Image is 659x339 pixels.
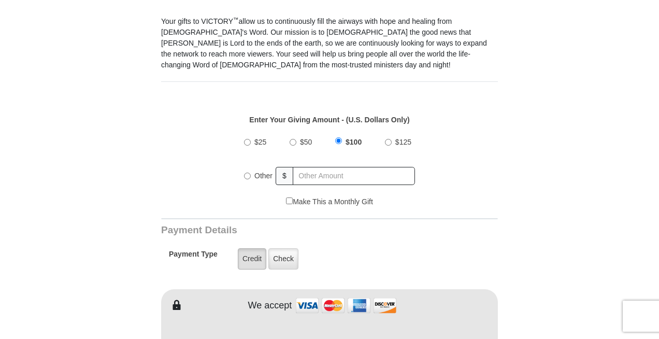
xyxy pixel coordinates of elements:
h3: Payment Details [161,224,425,236]
label: Check [268,248,298,270]
span: $25 [254,138,266,146]
input: Make This a Monthly Gift [286,197,293,204]
label: Credit [238,248,266,270]
span: $100 [346,138,362,146]
label: Make This a Monthly Gift [286,196,373,207]
h5: Payment Type [169,250,218,264]
strong: Enter Your Giving Amount - (U.S. Dollars Only) [249,116,409,124]
input: Other Amount [293,167,415,185]
span: $ [276,167,293,185]
p: Your gifts to VICTORY allow us to continuously fill the airways with hope and healing from [DEMOG... [161,16,498,70]
span: Other [254,172,273,180]
span: $125 [395,138,411,146]
img: credit cards accepted [294,294,398,317]
h4: We accept [248,300,292,312]
sup: ™ [233,16,239,22]
span: $50 [300,138,312,146]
